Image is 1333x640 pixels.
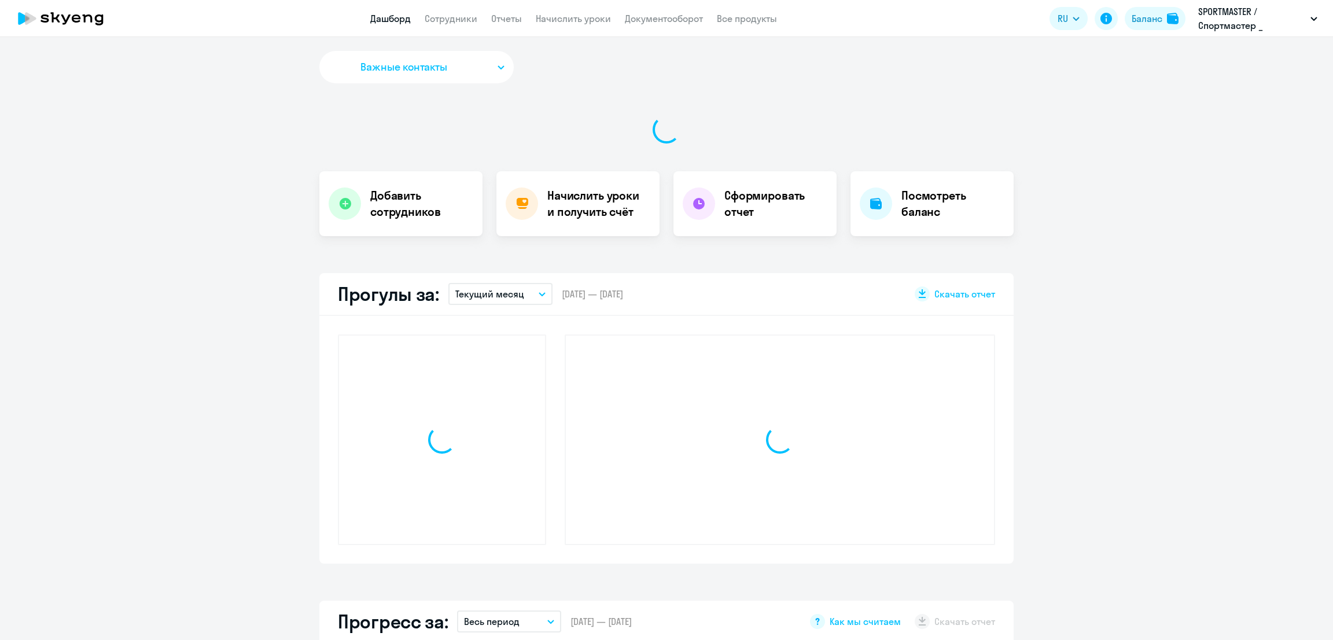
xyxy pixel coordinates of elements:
h4: Добавить сотрудников [370,187,473,220]
span: Как мы считаем [830,615,901,628]
h2: Прогулы за: [338,282,439,306]
h4: Сформировать отчет [724,187,827,220]
p: Весь период [464,615,520,628]
button: Важные контакты [319,51,514,83]
a: Отчеты [491,13,522,24]
button: RU [1050,7,1088,30]
h4: Начислить уроки и получить счёт [547,187,648,220]
button: SPORTMASTER / Спортмастер _ Кафетерий, СМ kids (предоплата) [1192,5,1323,32]
button: Весь период [457,610,561,632]
a: Дашборд [370,13,411,24]
p: SPORTMASTER / Спортмастер _ Кафетерий, СМ kids (предоплата) [1198,5,1306,32]
a: Документооборот [625,13,703,24]
a: Сотрудники [425,13,477,24]
span: Важные контакты [360,60,447,75]
h2: Прогресс за: [338,610,448,633]
button: Балансbalance [1125,7,1185,30]
img: balance [1167,13,1179,24]
span: RU [1058,12,1068,25]
button: Текущий месяц [448,283,553,305]
div: Баланс [1132,12,1162,25]
span: [DATE] — [DATE] [570,615,632,628]
span: [DATE] — [DATE] [562,288,623,300]
a: Начислить уроки [536,13,611,24]
span: Скачать отчет [934,288,995,300]
a: Все продукты [717,13,777,24]
p: Текущий месяц [455,287,524,301]
h4: Посмотреть баланс [901,187,1004,220]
